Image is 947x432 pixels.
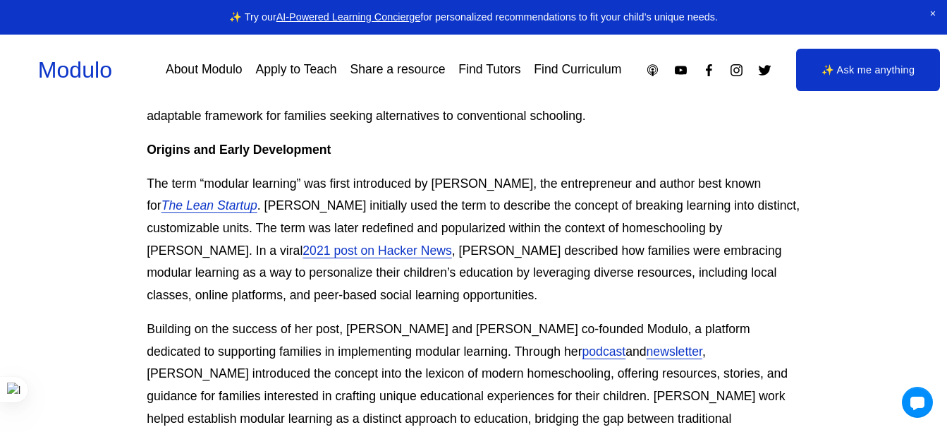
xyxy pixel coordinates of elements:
[534,58,621,83] a: Find Curriculum
[161,198,257,212] a: The Lean Startup
[645,63,660,78] a: Apple Podcasts
[166,58,243,83] a: About Modulo
[673,63,688,78] a: YouTube
[255,58,336,83] a: Apply to Teach
[582,344,626,359] a: podcast
[303,244,451,258] a: 2021 post on Hacker News
[38,57,112,83] a: Modulo
[147,143,331,157] strong: Origins and Early Development
[147,173,800,307] p: The term “modular learning” was first introduced by [PERSON_NAME], the entrepreneur and author be...
[647,344,702,359] a: newsletter
[702,63,716,78] a: Facebook
[796,49,940,91] a: ✨ Ask me anything
[729,63,744,78] a: Instagram
[350,58,445,83] a: Share a resource
[276,11,421,23] a: AI-Powered Learning Concierge
[757,63,772,78] a: Twitter
[458,58,520,83] a: Find Tutors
